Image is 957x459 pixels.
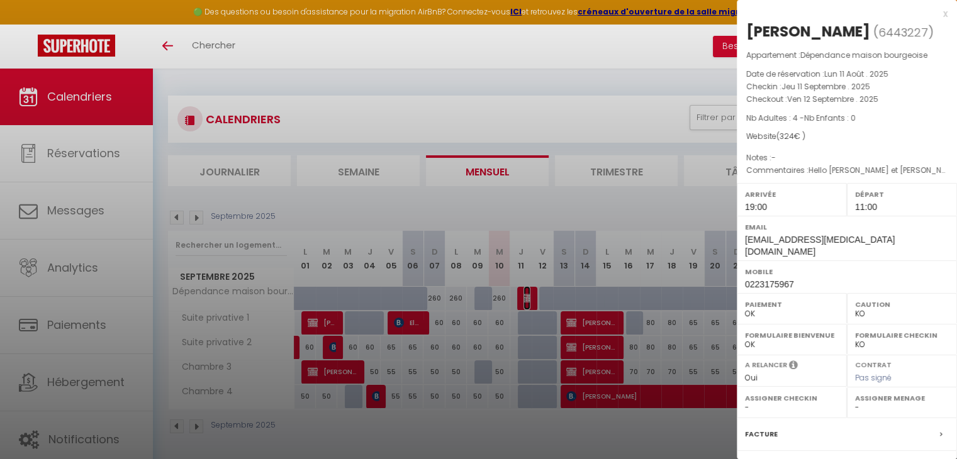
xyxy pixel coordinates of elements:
label: Formulaire Checkin [855,329,949,341]
span: 6443227 [878,25,928,40]
label: Formulaire Bienvenue [745,329,839,341]
label: Assigner Menage [855,392,949,404]
p: Commentaires : [746,164,948,177]
label: Caution [855,298,949,311]
span: 0223175967 [745,279,794,289]
span: Dépendance maison bourgeoise [800,50,927,60]
label: Assigner Checkin [745,392,839,404]
p: Appartement : [746,49,948,62]
div: [PERSON_NAME] [746,21,870,41]
p: Date de réservation : [746,68,948,80]
span: Jeu 11 Septembre . 2025 [781,81,870,92]
span: Ven 12 Septembre . 2025 [787,94,878,104]
span: ( € ) [776,131,805,141]
label: Facture [745,428,778,441]
span: 324 [780,131,794,141]
span: ( ) [873,23,934,41]
div: x [737,6,948,21]
span: [EMAIL_ADDRESS][MEDICAL_DATA][DOMAIN_NAME] [745,235,895,257]
label: Email [745,221,949,233]
span: Lun 11 Août . 2025 [824,69,888,79]
div: Website [746,131,948,143]
span: 11:00 [855,202,877,212]
p: Notes : [746,152,948,164]
label: Paiement [745,298,839,311]
span: Pas signé [855,372,892,383]
span: Nb Adultes : 4 - [746,113,856,123]
span: - [771,152,776,163]
label: A relancer [745,360,787,370]
p: Checkout : [746,93,948,106]
p: Checkin : [746,80,948,93]
span: Nb Enfants : 0 [804,113,856,123]
i: Sélectionner OUI si vous souhaiter envoyer les séquences de messages post-checkout [789,360,798,373]
span: 19:00 [745,202,767,212]
label: Arrivée [745,188,839,201]
label: Contrat [855,360,892,368]
label: Mobile [745,265,949,278]
button: Ouvrir le widget de chat LiveChat [10,5,48,43]
label: Départ [855,188,949,201]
